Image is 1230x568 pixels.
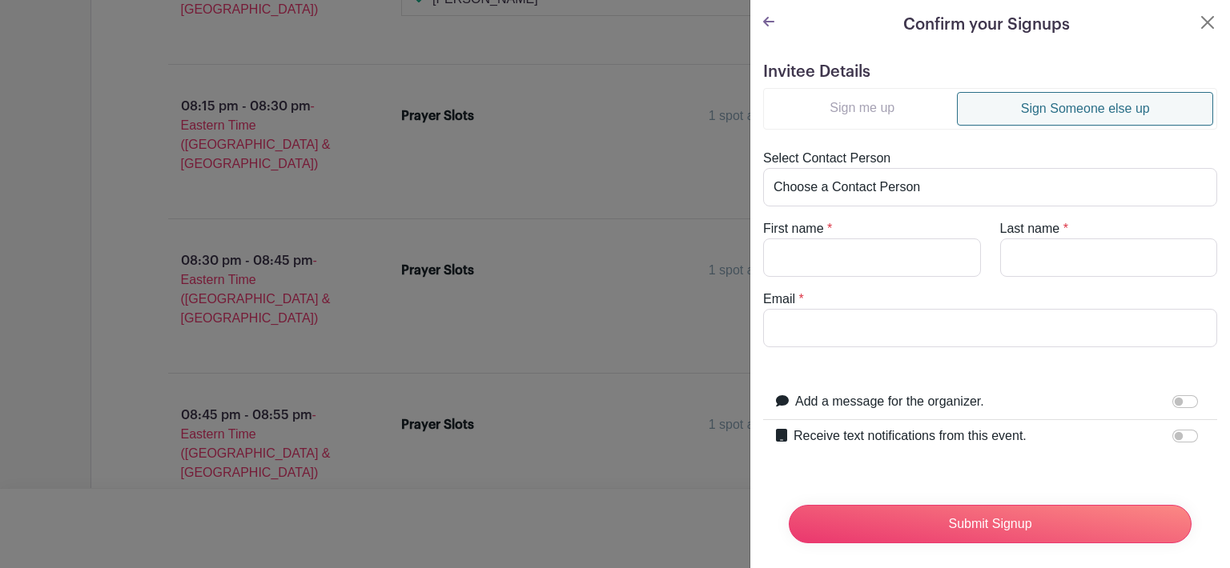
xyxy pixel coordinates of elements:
a: Sign Someone else up [957,92,1213,126]
label: Receive text notifications from this event. [794,426,1027,446]
h5: Confirm your Signups [903,13,1070,37]
button: Close [1198,13,1217,32]
h5: Invitee Details [763,62,1217,82]
a: Sign me up [767,92,957,124]
label: Last name [1000,219,1060,238]
label: First name [763,219,824,238]
input: Submit Signup [789,505,1192,543]
label: Add a message for the organizer. [795,392,984,411]
label: Email [763,290,795,309]
label: Select Contact Person [763,149,890,168]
